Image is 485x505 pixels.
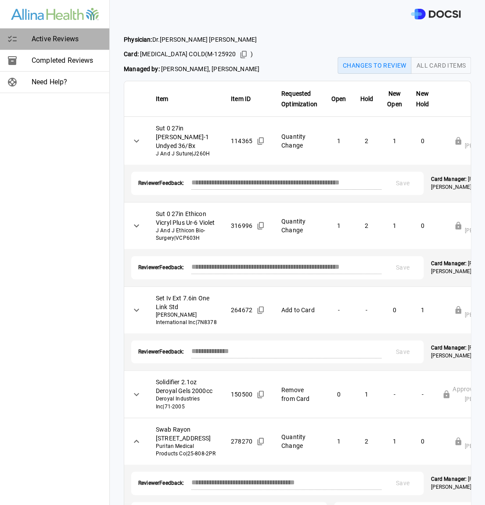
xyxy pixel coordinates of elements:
span: Active Reviews [32,34,102,44]
span: Reviewer Feedback: [138,264,184,271]
span: Deroyal Industries Inc | 71-2005 [156,395,217,410]
td: 1 [324,117,353,165]
td: 2 [353,418,380,465]
strong: Managed by: [124,65,160,72]
span: Puritan Medical Products Co | 25-808-2PR [156,443,217,458]
td: Remove from Card [274,371,324,418]
td: 1 [380,117,409,165]
span: 278270 [231,437,252,446]
span: Reviewer Feedback: [138,348,184,356]
td: - [353,286,380,333]
td: Quantity Change [274,117,324,165]
td: 1 [324,418,353,465]
td: 1 [324,202,353,249]
span: Reviewer Feedback: [138,480,184,487]
strong: Open [331,95,346,102]
button: Copied! [254,219,267,232]
button: Copied! [254,388,267,401]
strong: Card Manager: [431,476,466,482]
button: Copied! [237,48,250,61]
span: 150500 [231,390,252,399]
span: Swab Rayon [STREET_ADDRESS] [156,425,217,443]
span: [MEDICAL_DATA] COLD ( M-125920 ) [124,48,259,61]
td: 2 [353,202,380,249]
strong: New Hold [416,90,429,108]
strong: Hold [360,95,373,102]
td: 1 [353,371,380,418]
span: Dr. [PERSON_NAME] [PERSON_NAME] [124,35,259,44]
td: Quantity Change [274,202,324,249]
img: DOCSI Logo [411,9,460,20]
td: 0 [409,117,436,165]
strong: Item ID [231,95,251,102]
strong: Card Manager: [431,260,466,267]
strong: Item [156,95,169,102]
span: Need Help? [32,77,102,87]
button: Copied! [254,303,267,317]
img: Site Logo [11,8,99,21]
span: 316996 [231,221,252,230]
span: Solidifier 2.1oz Deroyal Gels 2000cc [156,378,217,395]
span: J And J Ethicon Bio-Surgery | VCP603H [156,227,217,242]
strong: Physician: [124,36,152,43]
td: 1 [380,418,409,465]
strong: Card Manager: [431,345,466,351]
button: Changes to Review [338,57,412,74]
td: 0 [409,418,436,465]
span: Sut 0 27in [PERSON_NAME]-1 Undyed 36/Bx [156,124,217,150]
span: 264672 [231,306,252,314]
span: 114365 [231,137,252,145]
strong: Requested Optimization [281,90,317,108]
span: Set Iv Ext 7.6in One Link Std [156,294,217,311]
td: - [409,371,436,418]
button: Copied! [254,134,267,148]
strong: Card: [124,50,139,58]
span: Completed Reviews [32,55,102,66]
span: [PERSON_NAME], [PERSON_NAME] [124,65,259,74]
span: Reviewer Feedback: [138,180,184,187]
span: [PERSON_NAME] International Inc | 7N8378 [156,311,217,326]
td: 1 [409,286,436,333]
span: J And J Suture | J260H [156,150,217,158]
td: 2 [353,117,380,165]
td: 1 [380,202,409,249]
strong: New Open [387,90,402,108]
button: All Card Items [411,57,471,74]
strong: Card Manager: [431,176,466,182]
td: 0 [380,286,409,333]
td: Quantity Change [274,418,324,465]
td: - [324,286,353,333]
td: Add to Card [274,286,324,333]
span: Sut 0 27in Ethicon Vicryl Plus Ur-6 Violet [156,209,217,227]
td: 0 [409,202,436,249]
button: Copied! [254,435,267,448]
td: 0 [324,371,353,418]
td: - [380,371,409,418]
